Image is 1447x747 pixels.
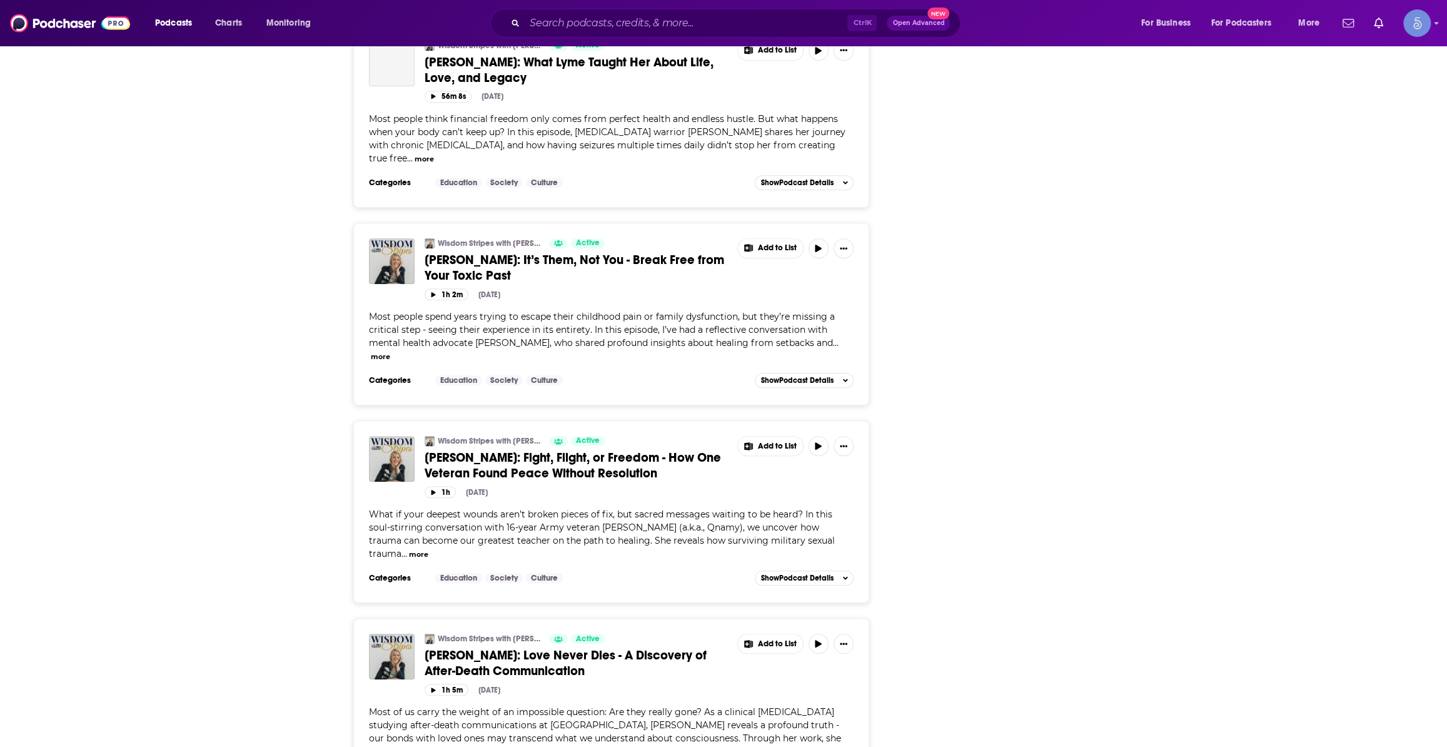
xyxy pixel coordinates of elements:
button: more [371,352,390,362]
div: Search podcasts, credits, & more... [502,9,972,38]
span: For Podcasters [1211,14,1271,32]
span: Charts [215,14,242,32]
span: Podcasts [155,14,192,32]
button: Open AdvancedNew [887,16,950,31]
a: Education [435,178,482,188]
span: For Business [1141,14,1191,32]
button: 1h [425,486,456,498]
span: [PERSON_NAME]: What Lyme Taught Her About Life, Love, and Legacy [425,54,713,86]
span: Monitoring [266,14,311,32]
button: Show More Button [834,436,854,456]
button: Show More Button [738,41,803,60]
a: Culture [526,573,563,583]
div: [DATE] [481,92,503,101]
span: Open Advanced [892,20,944,26]
button: open menu [1132,13,1206,33]
span: Active [576,237,600,250]
a: Show notifications dropdown [1369,13,1388,34]
a: Active [571,238,605,248]
button: 56m 8s [425,91,471,103]
span: Show Podcast Details [760,376,833,385]
h3: Categories [369,573,425,583]
span: Add to List [758,442,797,451]
img: Wisdom Stripes with Meg Tuohey [425,436,435,446]
img: User Profile [1403,9,1431,37]
a: Active [571,634,605,644]
button: 1h 2m [425,288,468,300]
img: Josh Connolly: It’s Them, Not You - Break Free from Your Toxic Past [369,238,415,284]
span: [PERSON_NAME]: Fight, Flight, or Freedom - How One Veteran Found Peace Without Resolution [425,450,721,481]
a: [PERSON_NAME]: What Lyme Taught Her About Life, Love, and Legacy [425,54,729,86]
button: 1h 5m [425,684,468,696]
img: Dr. Kim Penberthy: Love Never Dies - A Discovery of After-Death Communication [369,634,415,679]
button: open menu [1203,13,1289,33]
button: Show More Button [738,634,803,653]
button: more [415,154,434,165]
button: Show More Button [738,437,803,455]
span: ... [833,337,839,348]
button: Show profile menu [1403,9,1431,37]
img: Wisdom Stripes with Meg Tuohey [425,634,435,644]
span: ... [407,153,413,164]
span: Active [576,435,600,447]
span: Add to List [758,639,797,649]
button: open menu [258,13,327,33]
button: Show More Button [738,239,803,258]
a: Wisdom Stripes with [PERSON_NAME] [438,238,541,248]
button: Show More Button [834,634,854,654]
img: Podchaser - Follow, Share and Rate Podcasts [10,11,130,35]
button: open menu [146,13,208,33]
a: Culture [526,375,563,385]
span: What if your deepest wounds aren’t broken pieces of fix, but sacred messages waiting to be heard?... [369,509,835,559]
a: Wisdom Stripes with [PERSON_NAME] [438,436,541,446]
span: Most people spend years trying to escape their childhood pain or family dysfunction, but they’re ... [369,311,835,348]
span: Most people think financial freedom only comes from perfect health and endless hustle. But what h... [369,113,845,164]
div: [DATE] [478,290,500,299]
a: Wisdom Stripes with [PERSON_NAME] [438,634,541,644]
span: New [927,8,950,19]
span: Ctrl K [847,15,877,31]
span: Add to List [758,46,797,55]
h3: Categories [369,178,425,188]
span: [PERSON_NAME]: Love Never Dies - A Discovery of After-Death Communication [425,648,707,679]
span: Show Podcast Details [760,178,833,187]
span: Add to List [758,243,797,253]
span: Logged in as Spiral5-G1 [1403,9,1431,37]
a: Charts [207,13,250,33]
span: More [1298,14,1319,32]
img: Amy Charlesworth: Fight, Flight, or Freedom - How One Veteran Found Peace Without Resolution [369,436,415,482]
button: ShowPodcast Details [755,175,854,190]
button: Show More Button [834,238,854,258]
a: [PERSON_NAME]: Fight, Flight, or Freedom - How One Veteran Found Peace Without Resolution [425,450,729,481]
span: ... [401,548,407,559]
button: ShowPodcast Details [755,373,854,388]
a: Society [485,375,523,385]
h3: Categories [369,375,425,385]
a: Society [485,573,523,583]
a: Culture [526,178,563,188]
a: [PERSON_NAME]: It’s Them, Not You - Break Free from Your Toxic Past [425,252,729,283]
span: Active [576,633,600,646]
input: Search podcasts, credits, & more... [525,13,847,33]
button: open menu [1289,13,1335,33]
a: Active [571,436,605,446]
img: Wisdom Stripes with Meg Tuohey [425,238,435,248]
button: Show More Button [834,41,854,61]
a: Show notifications dropdown [1338,13,1359,34]
a: Education [435,375,482,385]
a: Marcela Navarrete: What Lyme Taught Her About Life, Love, and Legacy [369,41,415,86]
span: Show Podcast Details [760,574,833,582]
a: Society [485,178,523,188]
a: [PERSON_NAME]: Love Never Dies - A Discovery of After-Death Communication [425,648,729,679]
a: Education [435,573,482,583]
div: [DATE] [478,686,500,694]
span: [PERSON_NAME]: It’s Them, Not You - Break Free from Your Toxic Past [425,252,724,283]
div: [DATE] [466,488,488,497]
